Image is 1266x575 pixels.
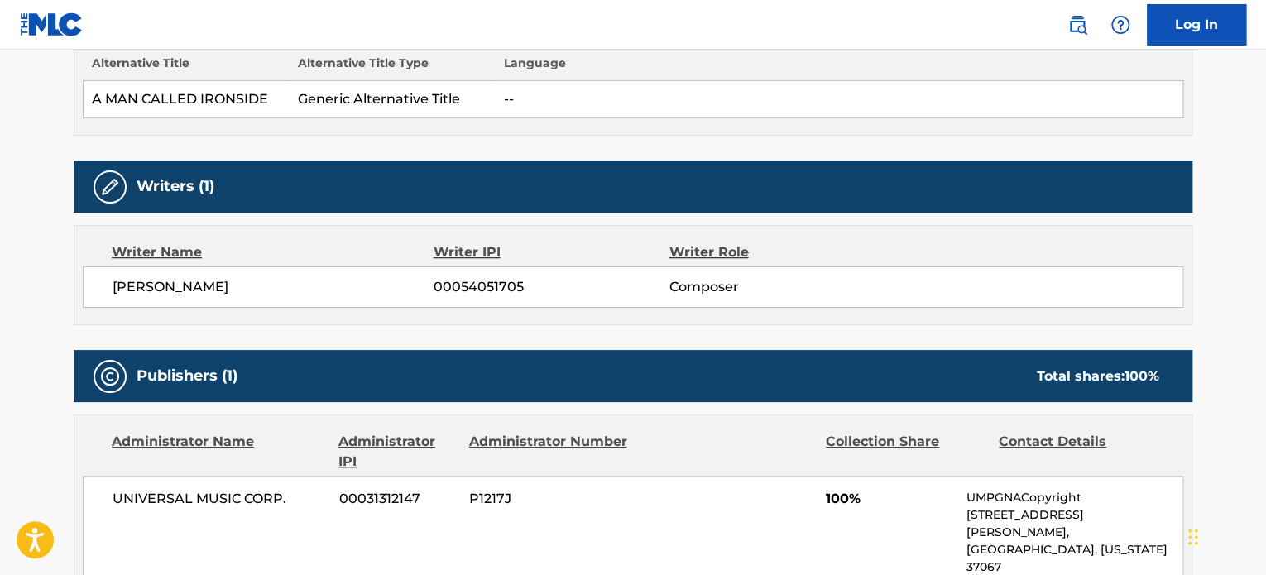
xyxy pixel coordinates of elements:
h5: Writers (1) [137,177,214,196]
td: A MAN CALLED IRONSIDE [84,81,290,118]
h5: Publishers (1) [137,367,237,386]
p: [STREET_ADDRESS][PERSON_NAME], [966,506,1182,541]
div: Total shares: [1037,367,1159,386]
span: 00031312147 [339,489,457,509]
div: Administrator Number [468,432,629,472]
div: Writer IPI [434,242,669,262]
div: Administrator Name [112,432,326,472]
div: Writer Name [112,242,434,262]
a: Public Search [1061,8,1094,41]
iframe: Chat Widget [1183,496,1266,575]
img: search [1067,15,1087,35]
div: Writer Role [669,242,883,262]
span: P1217J [469,489,630,509]
th: Language [496,55,1183,81]
a: Log In [1147,4,1246,46]
div: Contact Details [999,432,1159,472]
span: 100% [826,489,954,509]
img: Publishers [100,367,120,386]
div: Help [1104,8,1137,41]
span: UNIVERSAL MUSIC CORP. [113,489,327,509]
span: Composer [669,277,883,297]
img: MLC Logo [20,12,84,36]
div: Administrator IPI [338,432,456,472]
span: 100 % [1125,368,1159,384]
div: Drag [1188,512,1198,562]
div: Collection Share [826,432,986,472]
td: -- [496,81,1183,118]
img: Writers [100,177,120,197]
p: UMPGNACopyright [966,489,1182,506]
td: Generic Alternative Title [290,81,496,118]
img: help [1110,15,1130,35]
th: Alternative Title Type [290,55,496,81]
span: [PERSON_NAME] [113,277,434,297]
th: Alternative Title [84,55,290,81]
span: 00054051705 [434,277,669,297]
